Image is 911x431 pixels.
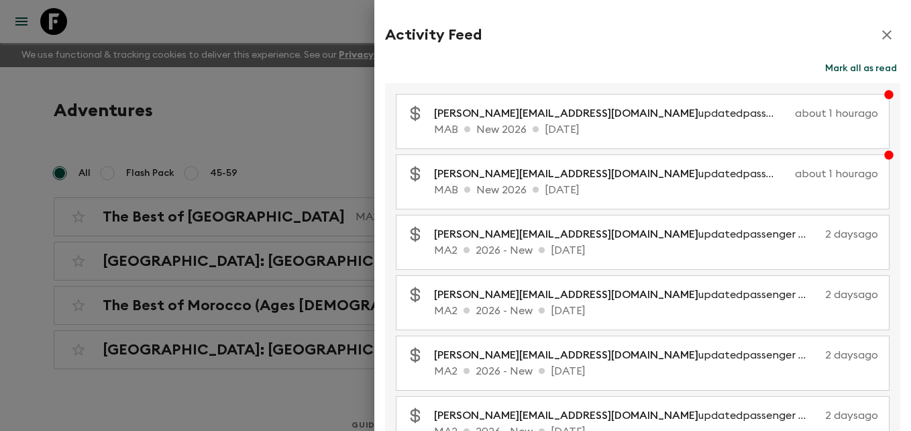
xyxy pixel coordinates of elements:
[825,408,878,424] p: 2 days ago
[825,347,878,363] p: 2 days ago
[434,182,878,198] p: MAB New 2026 [DATE]
[434,169,698,179] span: [PERSON_NAME][EMAIL_ADDRESS][DOMAIN_NAME]
[434,166,790,182] p: updated passenger costs
[434,289,698,300] span: [PERSON_NAME][EMAIL_ADDRESS][DOMAIN_NAME]
[434,226,820,242] p: updated passenger costs
[825,287,878,303] p: 2 days ago
[795,105,878,122] p: about 1 hour ago
[434,410,698,421] span: [PERSON_NAME][EMAIL_ADDRESS][DOMAIN_NAME]
[434,287,820,303] p: updated passenger costs
[434,105,790,122] p: updated passenger costs
[434,229,698,240] span: [PERSON_NAME][EMAIL_ADDRESS][DOMAIN_NAME]
[385,26,482,44] h2: Activity Feed
[434,363,878,379] p: MA2 2026 - New [DATE]
[822,59,900,78] button: Mark all as read
[434,242,878,258] p: MA2 2026 - New [DATE]
[434,122,878,138] p: MAB New 2026 [DATE]
[825,226,878,242] p: 2 days ago
[434,108,698,119] span: [PERSON_NAME][EMAIL_ADDRESS][DOMAIN_NAME]
[434,408,820,424] p: updated passenger costs
[795,166,878,182] p: about 1 hour ago
[434,303,878,319] p: MA2 2026 - New [DATE]
[434,350,698,361] span: [PERSON_NAME][EMAIL_ADDRESS][DOMAIN_NAME]
[434,347,820,363] p: updated passenger costs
